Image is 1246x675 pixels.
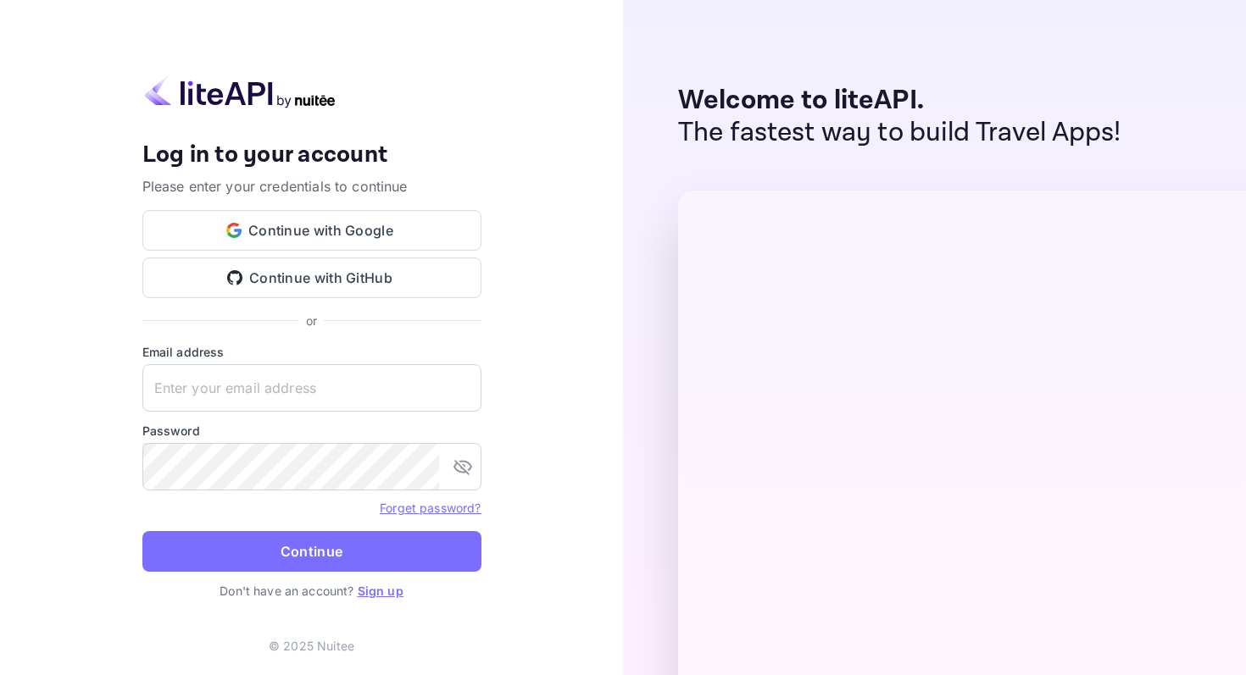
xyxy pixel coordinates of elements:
a: Forget password? [380,499,481,516]
h4: Log in to your account [142,141,481,170]
button: Continue with GitHub [142,257,481,298]
button: Continue [142,531,481,572]
p: Please enter your credentials to continue [142,176,481,196]
p: © 2025 Nuitee [269,637,354,655]
p: The fastest way to build Travel Apps! [678,117,1121,149]
p: Don't have an account? [142,582,481,600]
label: Password [142,422,481,440]
label: Email address [142,343,481,361]
input: Enter your email address [142,364,481,412]
p: Welcome to liteAPI. [678,85,1121,117]
a: Forget password? [380,501,481,515]
button: Continue with Google [142,210,481,251]
p: or [306,312,317,329]
a: Sign up [358,584,403,598]
img: liteapi [142,75,337,108]
button: toggle password visibility [446,450,480,484]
